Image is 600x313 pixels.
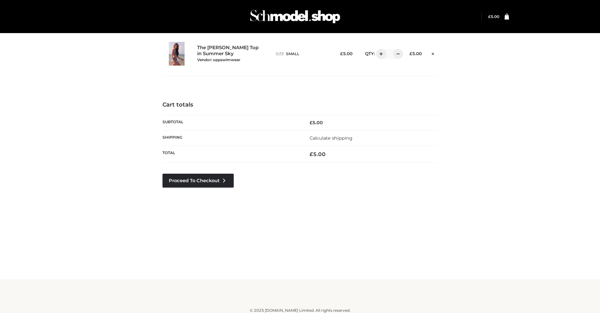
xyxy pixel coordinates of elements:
[276,51,329,57] p: size :
[310,151,326,157] bdi: 5.00
[428,49,437,57] a: Remove this item
[163,146,300,163] th: Total
[340,51,343,56] span: £
[409,51,412,56] span: £
[409,51,422,56] bdi: 5.00
[488,14,499,19] a: £5.00
[286,51,299,56] span: SMALL
[248,4,342,29] img: Schmodel Admin 964
[310,151,313,157] span: £
[163,174,234,188] a: Proceed to Checkout
[163,130,300,146] th: Shipping
[310,120,312,125] span: £
[488,14,491,19] span: £
[359,49,399,59] div: QTY:
[197,57,240,62] small: Vendor: oppswimwear
[310,135,352,141] a: Calculate shipping
[163,115,300,130] th: Subtotal
[163,101,438,108] h4: Cart totals
[488,14,499,19] bdi: 5.00
[310,120,323,125] bdi: 5.00
[197,45,262,62] a: The [PERSON_NAME] Top in Summer SkyVendor: oppswimwear
[340,51,352,56] bdi: 5.00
